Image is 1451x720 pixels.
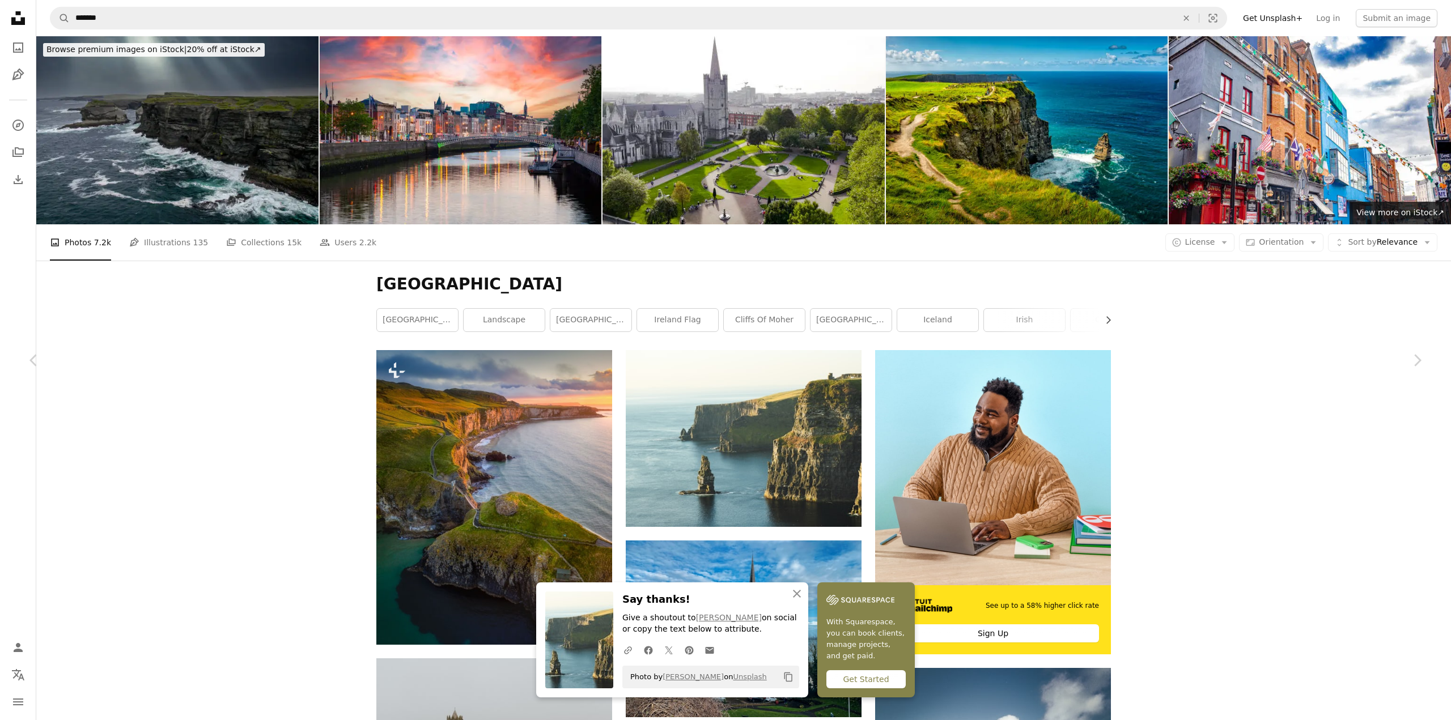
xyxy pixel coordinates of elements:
span: Relevance [1348,237,1418,248]
a: Users 2.2k [320,224,376,261]
h1: [GEOGRAPHIC_DATA] [376,274,1111,295]
h3: Say thanks! [622,591,799,608]
button: Language [7,663,29,686]
a: Explore [7,114,29,137]
a: Share on Facebook [638,638,659,661]
a: [PERSON_NAME] [663,672,724,681]
span: 15k [287,236,302,249]
a: Log in [1309,9,1347,27]
a: rock formation beside sea under white sky [626,433,862,443]
a: Illustrations [7,63,29,86]
a: outdoor [1071,309,1152,331]
a: ireland flag [637,309,718,331]
span: Photo by on [625,668,767,686]
img: rock formation beside sea under white sky [626,350,862,527]
button: Visual search [1199,7,1227,29]
p: Give a shoutout to on social or copy the text below to attribute. [622,612,799,635]
a: landscape [464,309,545,331]
button: Orientation [1239,233,1323,252]
button: Menu [7,691,29,713]
button: Sort byRelevance [1328,233,1437,252]
span: Sort by [1348,237,1376,246]
img: file-1690386555781-336d1949dad1image [887,597,952,615]
img: Dublin under colorful evening sky, with iconic Ha'penny Bridge spanning over Liffey River, and hi... [320,36,602,224]
a: Illustrations 135 [129,224,208,261]
a: Next [1383,306,1451,415]
form: Find visuals sitewide [50,7,1227,29]
a: cliffs of moher [724,309,805,331]
a: With Squarespace, you can book clients, manage projects, and get paid.Get Started [817,582,915,697]
a: Share on Twitter [659,638,679,661]
a: Collections 15k [226,224,302,261]
span: With Squarespace, you can book clients, manage projects, and get paid. [826,616,906,662]
span: 2.2k [359,236,376,249]
a: iceland [897,309,978,331]
a: Photos [7,36,29,59]
a: [GEOGRAPHIC_DATA] [377,309,458,331]
a: [PERSON_NAME] [696,613,762,622]
span: Browse premium images on iStock | [46,45,186,54]
a: Collections [7,141,29,164]
button: Copy to clipboard [779,667,798,687]
a: irish [984,309,1065,331]
img: file-1747939142011-51e5cc87e3c9 [826,591,894,608]
span: View more on iStock ↗ [1356,208,1444,217]
a: Share over email [699,638,720,661]
a: [GEOGRAPHIC_DATA] [550,309,631,331]
div: Get Started [826,670,906,688]
a: Share on Pinterest [679,638,699,661]
button: Clear [1174,7,1199,29]
a: A charming view of the Carrick-a-Rede Rope Bridge at sunrise, Northern Ireland [376,492,612,502]
img: A charming view of the Carrick-a-Rede Rope Bridge at sunrise, Northern Ireland [376,350,612,645]
a: Download History [7,168,29,191]
button: Submit an image [1356,9,1437,27]
a: Browse premium images on iStock|20% off at iStock↗ [36,36,271,63]
img: Dublin temple bar street Irland [1169,36,1451,224]
a: Log in / Sign up [7,636,29,659]
img: Aerial view of cathedral and park from Saint Patrick's Park-Dublin, Aerial view of historic St. P... [603,36,885,224]
a: Unsplash [733,672,766,681]
a: [GEOGRAPHIC_DATA] [811,309,892,331]
button: scroll list to the right [1098,309,1111,331]
img: Streams of Sunlight Over the Cliffs on Dingle Peninsula in Ireland [36,36,319,224]
img: Cliffs of Moher in Ireland [886,36,1168,224]
div: Sign Up [887,624,1099,642]
img: white and black concrete building under blue sky during daytime [626,540,862,717]
button: Search Unsplash [50,7,70,29]
span: 135 [193,236,209,249]
a: See up to a 58% higher click rateSign Up [875,350,1111,655]
span: License [1185,237,1215,246]
span: Orientation [1259,237,1304,246]
a: View more on iStock↗ [1350,202,1451,224]
span: See up to a 58% higher click rate [986,601,1099,611]
div: 20% off at iStock ↗ [43,43,265,57]
button: License [1165,233,1235,252]
img: file-1722962830841-dea897b5811bimage [875,350,1111,585]
a: Get Unsplash+ [1236,9,1309,27]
